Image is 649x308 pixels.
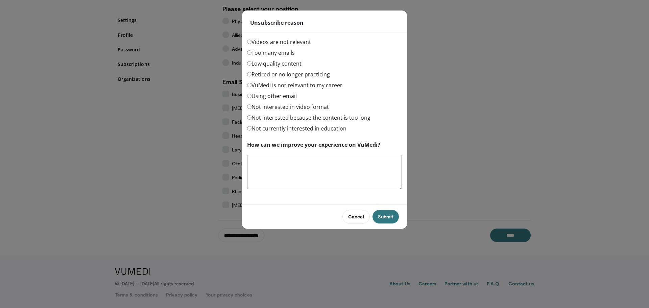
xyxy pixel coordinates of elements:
label: Videos are not relevant [247,38,311,46]
label: Not interested in video format [247,103,329,111]
input: Not currently interested in education [247,126,251,131]
label: Using other email [247,92,297,100]
input: Using other email [247,94,251,98]
label: Not interested because the content is too long [247,114,370,122]
label: VuMedi is not relevant to my career [247,81,342,89]
input: Too many emails [247,50,251,55]
input: Low quality content [247,61,251,66]
label: How can we improve your experience on VuMedi? [247,141,380,149]
button: Cancel [342,210,369,223]
input: Not interested in video format [247,104,251,109]
label: Not currently interested in education [247,124,346,133]
button: Submit [372,210,399,223]
label: Retired or no longer practicing [247,70,330,78]
label: Low quality content [247,60,302,68]
strong: Unsubscribe reason [250,19,304,27]
input: Retired or no longer practicing [247,72,251,76]
input: Not interested because the content is too long [247,115,251,120]
input: Videos are not relevant [247,40,251,44]
label: Too many emails [247,49,295,57]
input: VuMedi is not relevant to my career [247,83,251,87]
